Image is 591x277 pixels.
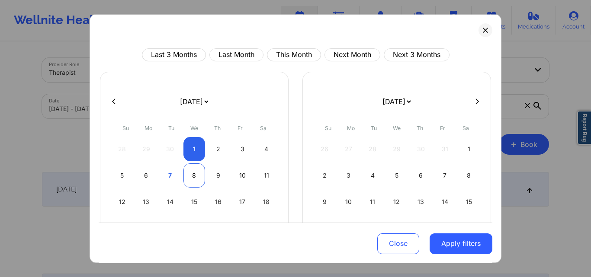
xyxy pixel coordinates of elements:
button: Close [377,233,419,254]
div: Tue Oct 21 2025 [159,216,181,240]
div: Thu Nov 20 2025 [410,216,432,240]
abbr: Thursday [214,124,221,131]
div: Wed Oct 08 2025 [183,163,206,187]
div: Fri Oct 10 2025 [231,163,254,187]
abbr: Monday [347,124,355,131]
div: Mon Nov 03 2025 [338,163,360,187]
abbr: Tuesday [371,124,377,131]
abbr: Sunday [325,124,331,131]
div: Sun Oct 05 2025 [111,163,133,187]
div: Mon Nov 10 2025 [338,189,360,213]
div: Wed Nov 12 2025 [386,189,408,213]
div: Wed Nov 05 2025 [386,163,408,187]
abbr: Sunday [122,124,129,131]
button: Last 3 Months [142,48,206,61]
button: Last Month [209,48,263,61]
div: Sun Nov 16 2025 [314,216,336,240]
button: Next 3 Months [384,48,450,61]
div: Tue Nov 04 2025 [362,163,384,187]
div: Mon Oct 06 2025 [135,163,157,187]
abbr: Tuesday [168,124,174,131]
div: Sun Oct 19 2025 [111,216,133,240]
div: Thu Oct 02 2025 [207,137,229,161]
div: Wed Oct 01 2025 [183,137,206,161]
abbr: Wednesday [190,124,198,131]
div: Sat Nov 08 2025 [458,163,480,187]
div: Sun Oct 12 2025 [111,189,133,213]
abbr: Monday [145,124,152,131]
div: Fri Oct 03 2025 [231,137,254,161]
div: Wed Oct 15 2025 [183,189,206,213]
div: Fri Nov 14 2025 [434,189,456,213]
div: Thu Nov 06 2025 [410,163,432,187]
div: Sun Nov 02 2025 [314,163,336,187]
div: Thu Nov 13 2025 [410,189,432,213]
div: Fri Oct 24 2025 [231,216,254,240]
div: Sat Oct 18 2025 [255,189,277,213]
div: Wed Nov 19 2025 [386,216,408,240]
div: Sat Nov 01 2025 [458,137,480,161]
button: Next Month [324,48,380,61]
div: Fri Oct 17 2025 [231,189,254,213]
div: Sat Nov 22 2025 [458,216,480,240]
div: Sat Oct 25 2025 [255,216,277,240]
abbr: Friday [238,124,243,131]
div: Thu Oct 16 2025 [207,189,229,213]
div: Fri Nov 21 2025 [434,216,456,240]
div: Tue Nov 18 2025 [362,216,384,240]
div: Mon Oct 13 2025 [135,189,157,213]
div: Tue Nov 11 2025 [362,189,384,213]
div: Wed Oct 22 2025 [183,216,206,240]
div: Sun Nov 09 2025 [314,189,336,213]
abbr: Friday [440,124,445,131]
div: Mon Oct 20 2025 [135,216,157,240]
div: Thu Oct 23 2025 [207,216,229,240]
div: Thu Oct 09 2025 [207,163,229,187]
div: Fri Nov 07 2025 [434,163,456,187]
abbr: Saturday [463,124,469,131]
div: Mon Nov 17 2025 [338,216,360,240]
div: Tue Oct 07 2025 [159,163,181,187]
abbr: Thursday [417,124,423,131]
abbr: Wednesday [393,124,401,131]
div: Tue Oct 14 2025 [159,189,181,213]
button: Apply filters [430,233,492,254]
abbr: Saturday [260,124,267,131]
div: Sat Oct 11 2025 [255,163,277,187]
div: Sat Nov 15 2025 [458,189,480,213]
button: This Month [267,48,321,61]
div: Sat Oct 04 2025 [255,137,277,161]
